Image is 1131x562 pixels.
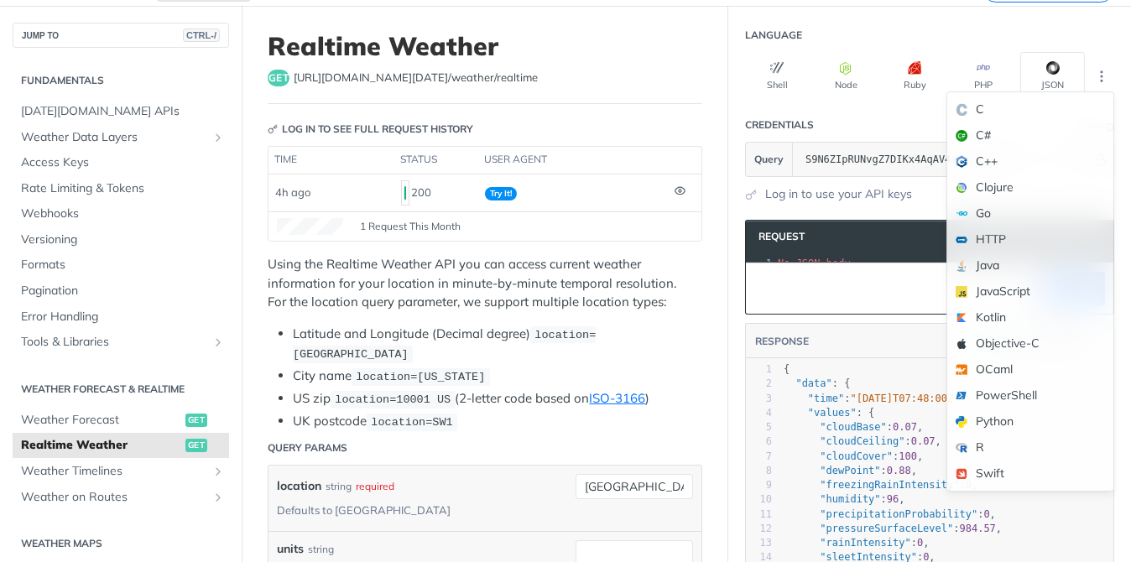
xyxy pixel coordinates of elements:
div: string [326,474,352,498]
span: 0.07 [893,421,917,433]
div: HTTP [947,226,1113,252]
svg: More ellipsis [1094,69,1109,84]
li: City name [293,367,702,386]
span: { [784,363,790,375]
span: 96 [887,493,899,505]
a: Tools & LibrariesShow subpages for Tools & Libraries [13,330,229,355]
button: Show subpages for Weather Timelines [211,465,225,478]
span: 1 Request This Month [360,219,461,234]
div: 2 [746,377,772,391]
th: user agent [478,147,668,174]
p: Using the Realtime Weather API you can access current weather information for your location in mi... [268,255,702,312]
span: JSON [796,258,821,269]
div: required [356,474,394,498]
span: "freezingRainIntensity" [820,479,959,491]
div: C++ [947,148,1113,174]
span: Weather on Routes [21,489,207,506]
span: "dewPoint" [820,465,880,476]
a: Weather Forecastget [13,408,229,433]
span: : { [784,407,874,419]
div: string [308,542,334,557]
div: 6 [746,435,772,449]
div: R [947,435,1113,461]
span: : , [784,450,923,462]
a: Realtime Weatherget [13,433,229,458]
a: Pagination [13,278,229,304]
span: : , [784,435,941,447]
h1: Realtime Weather [268,31,702,61]
button: Query [746,143,793,176]
span: Tools & Libraries [21,334,207,351]
span: "values" [808,407,857,419]
div: Swift [947,461,1113,487]
div: 13 [746,536,772,550]
span: 0 [917,537,923,549]
div: JavaScript [947,278,1113,304]
span: : , [784,523,1002,534]
canvas: Line Graph [277,218,343,235]
span: Pagination [21,283,225,299]
div: Credentials [745,117,814,133]
button: JSON [1020,52,1085,100]
a: Log in to use your API keys [765,185,912,203]
a: Error Handling [13,304,229,330]
span: https://api.tomorrow.io/v4/weather/realtime [294,70,538,86]
span: location=[US_STATE] [356,371,485,383]
button: Show subpages for Weather on Routes [211,491,225,504]
span: Webhooks [21,206,225,222]
span: Error Handling [21,309,225,325]
div: 10 [746,492,772,507]
div: Python [947,408,1113,435]
span: : , [784,493,905,505]
span: [DATE][DOMAIN_NAME] APIs [21,103,225,120]
span: : , [784,479,977,491]
div: 3 [746,392,772,406]
span: 200 [404,186,406,200]
span: get [185,439,207,452]
span: 4h ago [275,185,310,199]
span: Weather Timelines [21,463,207,480]
span: 100 [899,450,917,462]
div: 11 [746,507,772,522]
th: time [268,147,394,174]
span: : { [784,377,851,389]
a: Weather TimelinesShow subpages for Weather Timelines [13,459,229,484]
a: [DATE][DOMAIN_NAME] APIs [13,99,229,124]
div: C# [947,122,1113,148]
a: Weather Data LayersShow subpages for Weather Data Layers [13,125,229,150]
div: C [947,96,1113,122]
th: status [394,147,478,174]
li: UK postcode [293,412,702,431]
button: PHP [951,52,1016,100]
span: : , [784,537,930,549]
span: "data" [795,377,831,389]
button: More Languages [1089,64,1114,89]
h2: Fundamentals [13,73,229,88]
span: Realtime Weather [21,437,181,454]
span: Access Keys [21,154,225,171]
span: CTRL-/ [183,29,220,42]
span: Weather Forecast [21,412,181,429]
span: 0 [983,508,989,520]
svg: Key [268,124,278,134]
span: "precipitationProbability" [820,508,977,520]
div: 5 [746,420,772,435]
span: Versioning [21,232,225,248]
span: "time" [808,393,844,404]
span: : , [784,508,996,520]
div: 9 [746,478,772,492]
button: JUMP TOCTRL-/ [13,23,229,48]
span: Request [750,229,805,244]
a: Access Keys [13,150,229,175]
li: Latitude and Longitude (Decimal degree) [293,325,702,364]
span: 0.07 [911,435,936,447]
div: 1 [746,362,772,377]
a: ISO-3166 [590,390,646,406]
span: Query [754,152,784,167]
span: Formats [21,257,225,273]
label: units [277,540,304,558]
span: 0.88 [887,465,911,476]
span: Try It! [485,187,517,200]
button: RESPONSE [754,333,810,350]
span: location=10001 US [335,393,451,406]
